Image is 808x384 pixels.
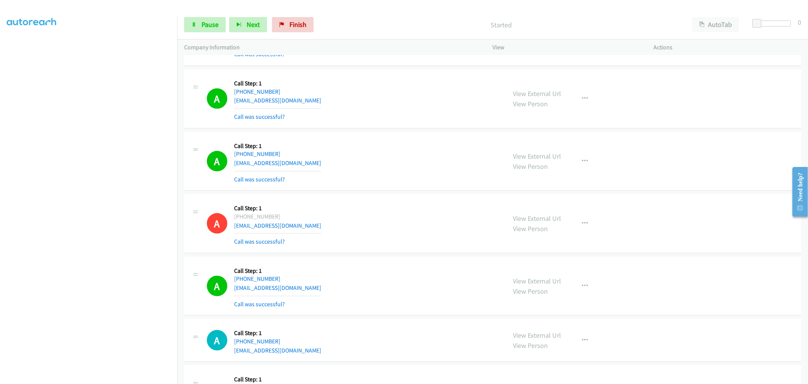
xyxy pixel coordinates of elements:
a: Call was successful? [234,176,285,183]
a: [PHONE_NUMBER] [234,88,280,95]
span: Pause [202,20,219,29]
a: [PHONE_NUMBER] [234,150,280,157]
a: Call was successful? [234,238,285,245]
h5: Call Step: 1 [234,80,321,87]
a: View Person [513,99,548,108]
a: [EMAIL_ADDRESS][DOMAIN_NAME] [234,347,321,354]
a: View External Url [513,331,561,340]
a: [PHONE_NUMBER] [234,338,280,345]
h1: A [207,330,227,351]
a: [EMAIL_ADDRESS][DOMAIN_NAME] [234,284,321,291]
a: Finish [272,17,314,32]
a: View External Url [513,152,561,161]
div: The call is yet to be attempted [207,330,227,351]
iframe: To enrich screen reader interactions, please activate Accessibility in Grammarly extension settings [7,22,177,383]
span: Finish [289,20,306,29]
p: Company Information [184,43,479,52]
a: View External Url [513,277,561,285]
a: View Person [513,341,548,350]
p: Actions [654,43,801,52]
a: Call was successful? [234,301,285,308]
a: View Person [513,224,548,233]
a: View Person [513,287,548,296]
iframe: Resource Center [786,162,808,222]
h5: Call Step: 1 [234,329,321,337]
span: Next [247,20,260,29]
a: View External Url [513,214,561,223]
a: View Person [513,162,548,171]
button: AutoTab [692,17,739,32]
h5: Call Step: 1 [234,376,321,383]
p: View [493,43,640,52]
h5: Call Step: 1 [234,142,321,150]
div: Delay between calls (in seconds) [756,20,791,27]
div: [PHONE_NUMBER] [234,212,321,221]
a: [PHONE_NUMBER] [234,275,280,282]
p: Started [324,20,678,30]
a: Call was successful? [234,113,285,120]
h5: Call Step: 1 [234,267,321,275]
a: Pause [184,17,226,32]
a: [EMAIL_ADDRESS][DOMAIN_NAME] [234,97,321,104]
h1: A [207,151,227,172]
h1: A [207,213,227,234]
a: [EMAIL_ADDRESS][DOMAIN_NAME] [234,159,321,167]
div: 0 [798,17,801,27]
a: [EMAIL_ADDRESS][DOMAIN_NAME] [234,222,321,229]
h5: Call Step: 1 [234,205,321,212]
a: View External Url [513,89,561,98]
h1: A [207,276,227,296]
button: Next [229,17,267,32]
h1: A [207,88,227,109]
